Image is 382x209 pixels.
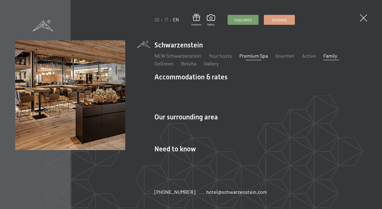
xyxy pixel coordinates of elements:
a: [PHONE_NUMBER] [154,189,195,195]
a: Booking [264,15,295,24]
a: Gallery [204,60,219,66]
a: Belvita [181,60,196,66]
a: Family [323,53,337,59]
a: Gourmet [275,53,295,59]
a: IT [165,17,168,22]
a: hotel@schwarzenstein.com [206,189,267,195]
a: DE [154,17,160,22]
a: Active [302,53,316,59]
a: Enquiries [228,15,258,24]
span: [PHONE_NUMBER] [154,189,195,195]
span: Vouchers [191,23,201,26]
a: Vouchers [191,14,201,26]
span: Enquiries [234,17,252,23]
a: EN [173,17,179,22]
a: Your hosts [209,53,232,59]
a: NEW Schwarzenstein [154,53,201,59]
a: Premium Spa [239,53,268,59]
span: Booking [272,17,287,23]
a: Gallery [207,14,215,26]
a: GoGreen [154,60,174,66]
span: Gallery [207,23,215,26]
